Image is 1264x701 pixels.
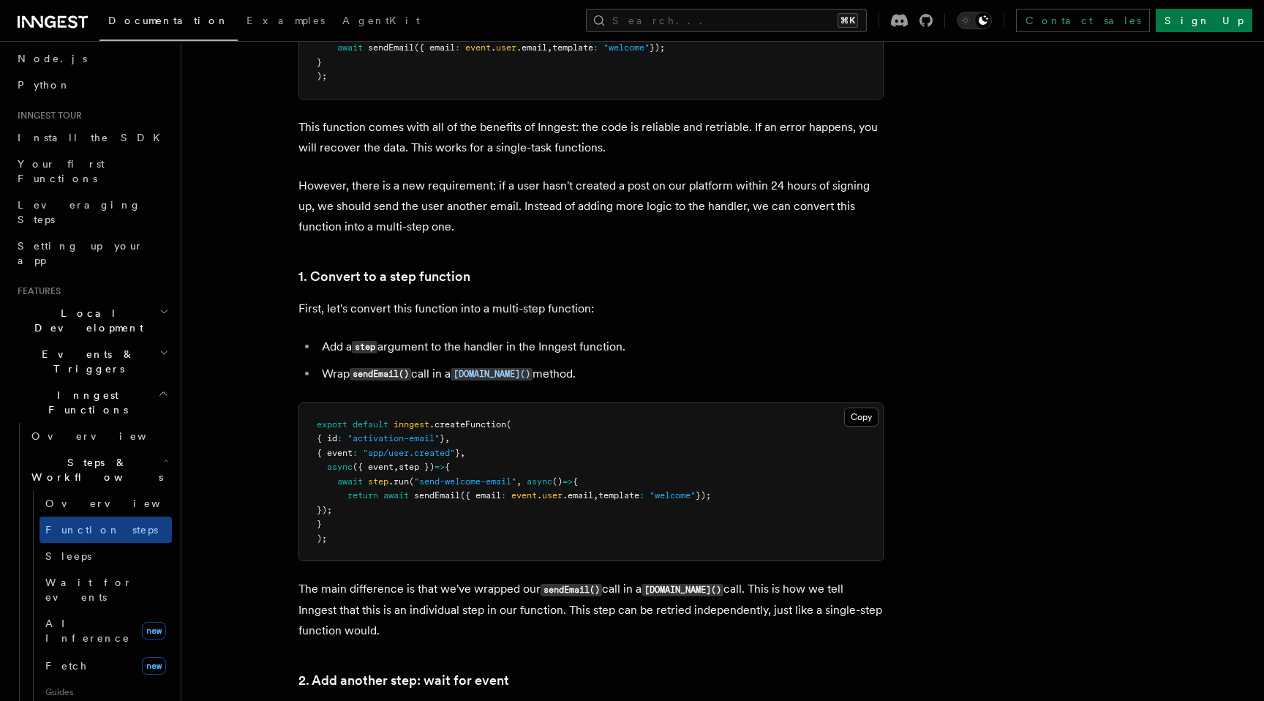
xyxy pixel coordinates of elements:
[45,524,158,536] span: Function steps
[298,670,509,691] a: 2. Add another step: wait for event
[388,476,409,487] span: .run
[593,490,598,501] span: ,
[368,42,414,53] span: sendEmail
[598,490,639,501] span: template
[18,79,71,91] span: Python
[342,15,420,26] span: AgentKit
[563,490,593,501] span: .email
[298,579,884,641] p: The main difference is that we've wrapped our call in a call. This is how we tell Inngest that th...
[327,462,353,472] span: async
[238,4,334,40] a: Examples
[99,4,238,41] a: Documentation
[26,423,172,449] a: Overview
[414,476,516,487] span: "send-welcome-email"
[460,448,465,458] span: ,
[650,42,665,53] span: });
[317,71,327,81] span: );
[429,419,506,430] span: .createFunction
[12,341,172,382] button: Events & Triggers
[39,490,172,517] a: Overview
[317,519,322,529] span: }
[39,651,172,681] a: Fetchnew
[31,430,182,442] span: Overview
[491,42,496,53] span: .
[317,57,322,67] span: }
[496,42,516,53] span: user
[511,490,537,501] span: event
[108,15,229,26] span: Documentation
[317,337,884,358] li: Add a argument to the handler in the Inngest function.
[12,285,61,297] span: Features
[586,9,867,32] button: Search...⌘K
[298,266,470,287] a: 1. Convert to a step function
[45,660,88,672] span: Fetch
[394,462,399,472] span: ,
[142,657,166,675] span: new
[18,240,143,266] span: Setting up your app
[537,490,542,501] span: .
[352,341,377,353] code: step
[334,4,429,40] a: AgentKit
[414,490,460,501] span: sendEmail
[337,433,342,443] span: :
[445,462,450,472] span: {
[317,364,884,385] li: Wrap call in a method.
[650,490,696,501] span: "welcome"
[12,192,172,233] a: Leveraging Steps
[298,117,884,158] p: This function comes with all of the benefits of Inngest: the code is reliable and retriable. If a...
[957,12,992,29] button: Toggle dark mode
[399,462,434,472] span: step })
[12,72,172,98] a: Python
[409,476,414,487] span: (
[451,368,533,381] code: [DOMAIN_NAME]()
[12,110,82,121] span: Inngest tour
[451,367,533,381] a: [DOMAIN_NAME]()
[317,505,332,515] span: });
[1156,9,1252,32] a: Sign Up
[696,490,711,501] span: });
[603,42,650,53] span: "welcome"
[298,176,884,237] p: However, there is a new requirement: if a user hasn't created a post on our platform within 24 ho...
[593,42,598,53] span: :
[838,13,858,28] kbd: ⌘K
[39,517,172,543] a: Function steps
[12,45,172,72] a: Node.js
[12,151,172,192] a: Your first Functions
[18,132,169,143] span: Install the SDK
[547,42,552,53] span: ,
[455,448,460,458] span: }
[445,433,450,443] span: ,
[317,533,327,544] span: );
[844,408,879,427] button: Copy
[26,455,163,484] span: Steps & Workflows
[12,306,159,335] span: Local Development
[12,347,159,376] span: Events & Triggers
[317,433,337,443] span: { id
[563,476,573,487] span: =>
[639,490,644,501] span: :
[527,476,552,487] span: async
[12,124,172,151] a: Install the SDK
[39,543,172,569] a: Sleeps
[414,42,455,53] span: ({ email
[541,584,602,596] code: sendEmail()
[45,577,132,603] span: Wait for events
[337,42,363,53] span: await
[516,42,547,53] span: .email
[501,490,506,501] span: :
[337,476,363,487] span: await
[552,42,593,53] span: template
[642,584,723,596] code: [DOMAIN_NAME]()
[39,569,172,610] a: Wait for events
[18,158,105,184] span: Your first Functions
[363,448,455,458] span: "app/user.created"
[573,476,578,487] span: {
[317,419,347,430] span: export
[394,419,429,430] span: inngest
[45,550,91,562] span: Sleeps
[353,462,394,472] span: ({ event
[247,15,325,26] span: Examples
[516,476,522,487] span: ,
[368,476,388,487] span: step
[45,498,196,509] span: Overview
